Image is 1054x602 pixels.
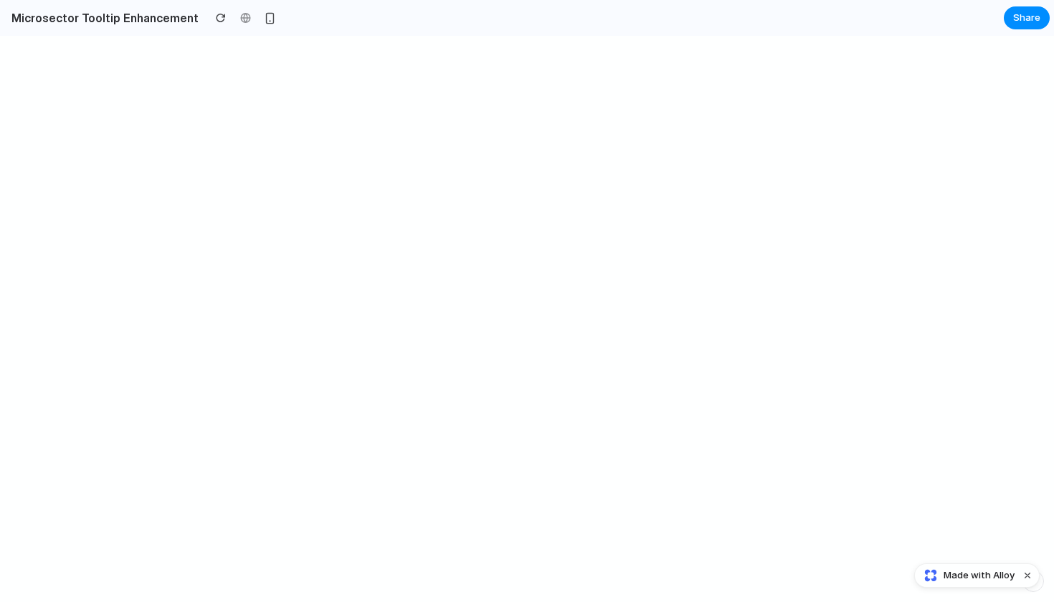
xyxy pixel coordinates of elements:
span: Made with Alloy [944,568,1015,583]
span: Share [1013,11,1040,25]
h2: Microsector Tooltip Enhancement [6,9,199,27]
button: Dismiss watermark [1019,567,1036,584]
button: Share [1004,6,1050,29]
a: Made with Alloy [915,568,1016,583]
